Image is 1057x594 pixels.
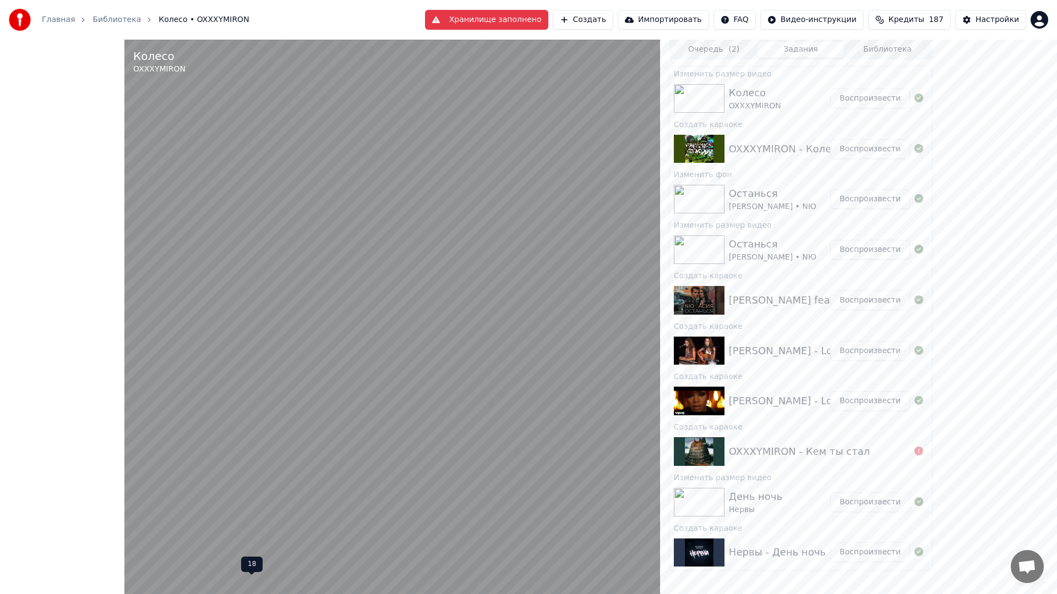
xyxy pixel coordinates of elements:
[729,504,782,515] div: Нервы
[9,9,31,31] img: youka
[669,521,932,534] div: Создать караоке
[729,186,816,201] div: Останься
[729,101,781,112] div: OXXXYMIRON
[830,89,910,108] button: Воспроизвести
[669,67,932,80] div: Изменить размер видео
[729,444,870,459] div: OXXXYMIRON - Кем ты стал
[42,14,249,25] nav: breadcrumb
[425,10,548,30] button: Хранилище заполнено
[669,167,932,180] div: Изменить фон
[669,319,932,332] div: Создать караоке
[553,10,613,30] button: Создать
[669,218,932,231] div: Изменить размер видео
[729,201,816,212] div: [PERSON_NAME] • NЮ
[159,14,249,25] span: Колесо • OXXXYMIRON
[671,42,758,58] button: Очередь
[758,42,844,58] button: Задания
[729,252,816,263] div: [PERSON_NAME] • NЮ
[729,393,1027,409] div: [PERSON_NAME] - Love The Way You Lie ft. [PERSON_NAME]
[889,14,924,25] span: Кредиты
[830,391,910,411] button: Воспроизвести
[830,240,910,260] button: Воспроизвести
[92,14,141,25] a: Библиотека
[729,343,926,359] div: [PERSON_NAME] - Love the Way You Lie
[868,10,951,30] button: Кредиты187
[929,14,944,25] span: 187
[42,14,75,25] a: Главная
[618,10,709,30] button: Импортировать
[713,10,756,30] button: FAQ
[729,489,782,504] div: День ночь
[241,557,263,572] div: 18
[760,10,864,30] button: Видео-инструкции
[976,14,1019,25] div: Настройки
[669,470,932,483] div: Изменить размер видео
[955,10,1026,30] button: Настройки
[830,341,910,361] button: Воспроизвести
[830,492,910,512] button: Воспроизвести
[844,42,931,58] button: Библиотека
[1011,550,1044,583] div: Открытый чат
[830,542,910,562] button: Воспроизвести
[669,268,932,282] div: Создать караоке
[669,369,932,382] div: Создать караоке
[133,48,186,64] div: Колесо
[729,293,917,308] div: [PERSON_NAME] feat. NЮ - Останься
[133,64,186,75] div: OXXXYMIRON
[830,189,910,209] button: Воспроизвести
[729,544,826,560] div: Нервы - День ночь
[729,85,781,101] div: Колесо
[830,139,910,159] button: Воспроизвести
[729,237,816,252] div: Останься
[669,117,932,130] div: Создать караоке
[729,141,843,157] div: OXXXYMIRON - Колесо
[669,420,932,433] div: Создать караоке
[728,44,739,55] span: ( 2 )
[830,290,910,310] button: Воспроизвести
